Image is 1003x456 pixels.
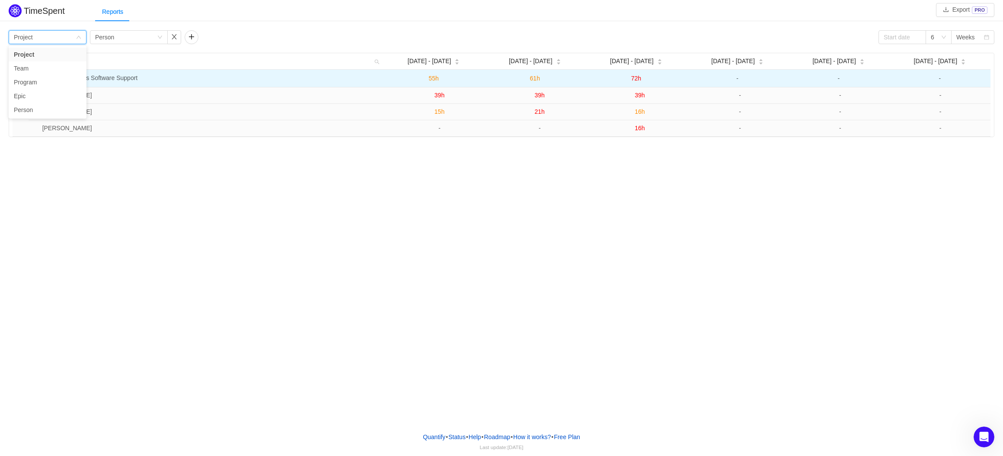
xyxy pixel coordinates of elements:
span: • [482,434,484,440]
i: icon: caret-down [455,61,460,64]
i: icon: calendar [984,35,989,41]
span: - [837,75,840,82]
span: [DATE] - [DATE] [610,57,654,66]
td: Marshall Palfenier [39,104,390,120]
a: Status [448,430,466,443]
i: icon: caret-down [657,61,662,64]
span: - [739,108,741,115]
div: Sort [454,58,460,64]
img: Quantify logo [9,4,22,17]
div: Sort [961,58,966,64]
span: - [739,125,741,132]
i: icon: down [157,35,163,41]
span: Shared Services Software Support [45,74,137,81]
div: Project [14,31,33,44]
span: 55h [428,75,438,82]
span: - [539,125,541,132]
span: • [551,434,553,440]
div: Sort [556,58,561,64]
span: • [466,434,468,440]
div: Sort [657,58,662,64]
span: 39h [434,92,444,99]
span: 61h [530,75,540,82]
button: How it works? [513,430,551,443]
span: Last update: [480,444,524,450]
a: Quantify [422,430,446,443]
li: Epic [9,89,86,103]
i: icon: down [941,35,946,41]
span: [DATE] - [DATE] [509,57,553,66]
span: - [939,92,942,99]
td: Vishnuvardhan Reddy [39,87,390,104]
span: - [939,75,941,82]
a: Help [468,430,482,443]
i: icon: caret-down [556,61,561,64]
span: [DATE] [508,444,524,450]
span: 39h [535,92,545,99]
div: Sort [859,58,865,64]
div: Weeks [956,31,975,44]
a: Roadmap [484,430,511,443]
span: - [739,92,741,99]
i: icon: caret-up [657,58,662,61]
span: 15h [434,108,444,115]
i: icon: caret-up [758,58,763,61]
span: - [839,92,841,99]
li: Program [9,75,86,89]
div: 6 [931,31,934,44]
div: Person [95,31,114,44]
span: - [839,108,841,115]
i: icon: caret-down [758,61,763,64]
button: icon: close [167,30,181,44]
span: 16h [635,125,645,132]
span: • [446,434,448,440]
button: icon: downloadExportPRO [936,3,994,17]
i: icon: down [76,35,81,41]
li: Team [9,61,86,75]
span: - [939,108,942,115]
input: Start date [878,30,926,44]
span: [DATE] - [DATE] [914,57,958,66]
i: icon: caret-up [455,58,460,61]
span: - [736,75,738,82]
i: icon: caret-down [961,61,966,64]
iframe: Intercom live chat [974,427,994,447]
button: Free Plan [553,430,581,443]
h2: TimeSpent [24,6,65,16]
i: icon: caret-up [556,58,561,61]
span: 39h [635,92,645,99]
i: icon: caret-up [961,58,966,61]
span: [DATE] - [DATE] [408,57,451,66]
button: icon: plus [185,30,198,44]
span: [DATE] - [DATE] [812,57,856,66]
td: Tania Ray [39,120,390,136]
li: Project [9,48,86,61]
div: Sort [758,58,763,64]
li: Person [9,103,86,117]
span: - [438,125,441,132]
span: 16h [635,108,645,115]
div: Reports [95,2,130,22]
i: icon: caret-down [860,61,865,64]
i: icon: search [371,53,383,69]
span: - [839,125,841,132]
span: • [511,434,513,440]
span: - [939,125,942,132]
span: 21h [535,108,545,115]
i: icon: caret-up [860,58,865,61]
span: [DATE] - [DATE] [711,57,755,66]
span: 72h [631,75,641,82]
